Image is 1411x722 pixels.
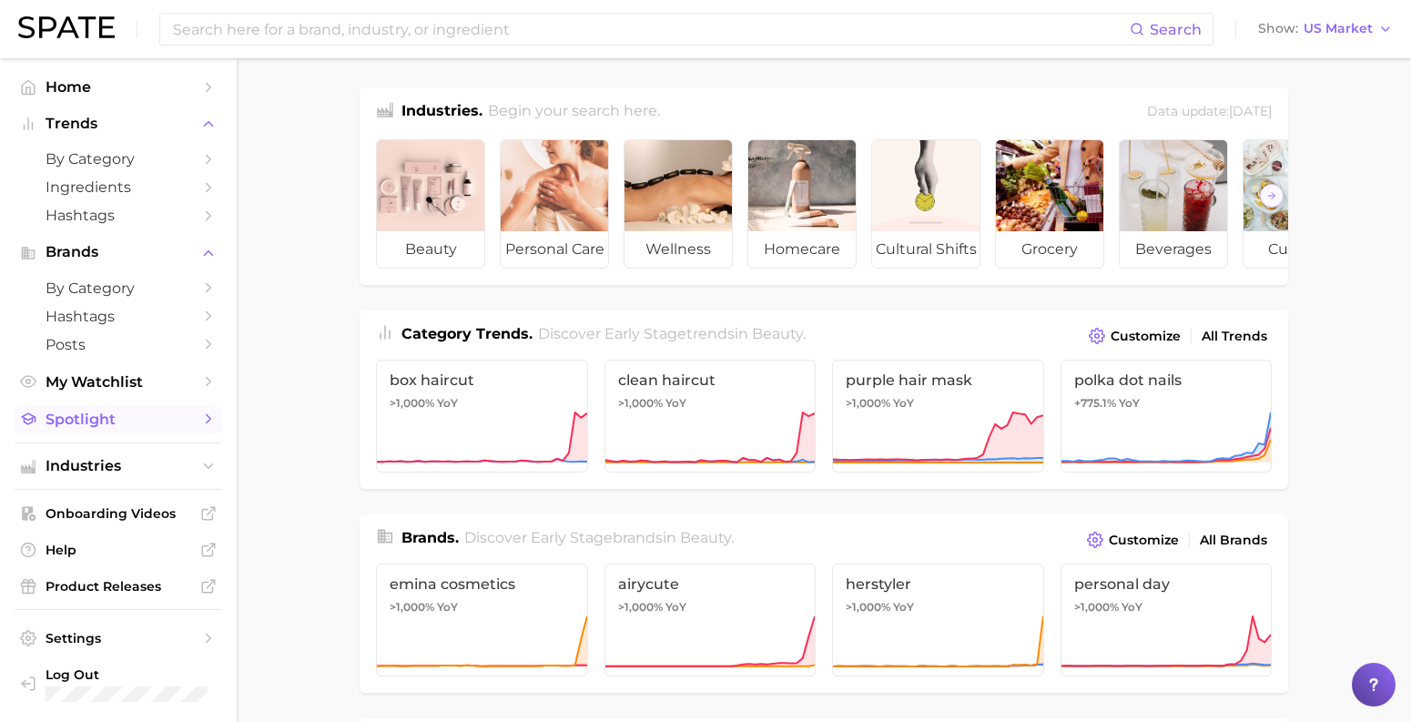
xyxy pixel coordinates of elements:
span: Customize [1111,329,1181,344]
a: beauty [376,139,485,269]
a: All Trends [1197,324,1272,349]
span: Log Out [46,666,215,683]
span: All Brands [1200,533,1267,548]
a: emina cosmetics>1,000% YoY [376,564,588,676]
span: YoY [665,396,686,411]
span: US Market [1304,24,1373,34]
a: by Category [15,145,222,173]
span: polka dot nails [1074,371,1259,389]
span: culinary [1244,231,1351,268]
span: YoY [437,600,458,615]
a: beverages [1119,139,1228,269]
span: box haircut [390,371,574,389]
span: Hashtags [46,308,191,325]
a: My Watchlist [15,368,222,396]
a: Posts [15,330,222,359]
span: >1,000% [390,600,434,614]
span: YoY [893,600,914,615]
button: Customize [1082,527,1183,553]
a: by Category [15,274,222,302]
a: Log out. Currently logged in with e-mail jefeinstein@elfbeauty.com. [15,661,222,708]
a: airycute>1,000% YoY [604,564,817,676]
a: clean haircut>1,000% YoY [604,360,817,473]
button: Trends [15,110,222,137]
span: Search [1150,21,1202,38]
span: Spotlight [46,411,191,428]
span: personal care [501,231,608,268]
span: Category Trends . [401,325,533,342]
span: Industries [46,458,191,474]
span: All Trends [1202,329,1267,344]
span: Posts [46,336,191,353]
a: polka dot nails+775.1% YoY [1061,360,1273,473]
span: Hashtags [46,207,191,224]
span: >1,000% [1074,600,1119,614]
a: Hashtags [15,201,222,229]
span: Show [1258,24,1298,34]
a: Home [15,73,222,101]
button: Industries [15,453,222,480]
a: cultural shifts [871,139,980,269]
span: Settings [46,630,191,646]
a: Settings [15,625,222,652]
span: personal day [1074,575,1259,593]
a: Product Releases [15,573,222,600]
span: Trends [46,116,191,132]
span: airycute [618,575,803,593]
a: Hashtags [15,302,222,330]
button: Customize [1084,323,1185,349]
a: Onboarding Videos [15,500,222,527]
h1: Industries. [401,100,482,125]
a: purple hair mask>1,000% YoY [832,360,1044,473]
a: herstyler>1,000% YoY [832,564,1044,676]
span: emina cosmetics [390,575,574,593]
h2: Begin your search here. [488,100,660,125]
span: Onboarding Videos [46,505,191,522]
span: Product Releases [46,578,191,595]
span: beauty [680,529,731,546]
input: Search here for a brand, industry, or ingredient [171,14,1130,45]
span: homecare [748,231,856,268]
span: purple hair mask [846,371,1030,389]
a: wellness [624,139,733,269]
span: by Category [46,150,191,168]
span: YoY [893,396,914,411]
span: YoY [437,396,458,411]
span: YoY [1122,600,1142,615]
a: box haircut>1,000% YoY [376,360,588,473]
span: Customize [1109,533,1179,548]
span: >1,000% [618,396,663,410]
span: Ingredients [46,178,191,196]
a: personal day>1,000% YoY [1061,564,1273,676]
span: YoY [665,600,686,615]
span: >1,000% [390,396,434,410]
a: homecare [747,139,857,269]
span: clean haircut [618,371,803,389]
button: ShowUS Market [1254,17,1397,41]
span: Brands . [401,529,459,546]
span: cultural shifts [872,231,980,268]
a: Help [15,536,222,564]
a: culinary [1243,139,1352,269]
img: SPATE [18,16,115,38]
span: beverages [1120,231,1227,268]
a: Spotlight [15,405,222,433]
button: Scroll Right [1260,184,1284,208]
span: >1,000% [846,396,890,410]
span: beauty [752,325,803,342]
a: grocery [995,139,1104,269]
button: Brands [15,239,222,266]
span: Help [46,542,191,558]
span: grocery [996,231,1103,268]
span: Discover Early Stage brands in . [464,529,734,546]
span: Discover Early Stage trends in . [538,325,806,342]
div: Data update: [DATE] [1147,100,1272,125]
a: Ingredients [15,173,222,201]
span: YoY [1119,396,1140,411]
a: All Brands [1195,528,1272,553]
span: beauty [377,231,484,268]
span: Home [46,78,191,96]
span: by Category [46,280,191,297]
span: My Watchlist [46,373,191,391]
a: personal care [500,139,609,269]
